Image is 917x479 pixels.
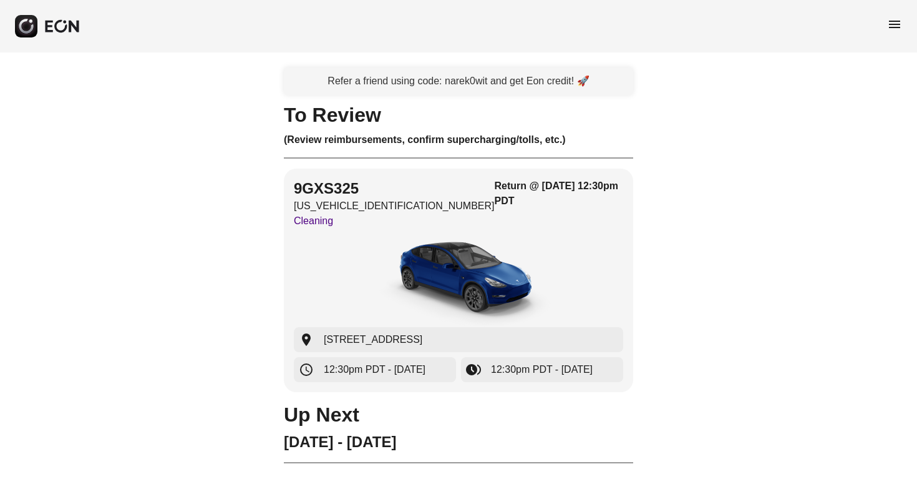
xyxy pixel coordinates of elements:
span: schedule [299,362,314,377]
p: Cleaning [294,214,495,229]
h2: 9GXS325 [294,179,495,199]
h3: Return @ [DATE] 12:30pm PDT [495,179,623,209]
p: [US_VEHICLE_IDENTIFICATION_NUMBER] [294,199,495,214]
span: location_on [299,332,314,347]
h1: Up Next [284,407,633,422]
span: browse_gallery [466,362,481,377]
h2: [DATE] - [DATE] [284,432,633,452]
h1: To Review [284,107,633,122]
img: car [365,234,552,327]
span: 12:30pm PDT - [DATE] [324,362,425,377]
span: 12:30pm PDT - [DATE] [491,362,593,377]
h3: (Review reimbursements, confirm supercharging/tolls, etc.) [284,132,633,147]
a: Refer a friend using code: narek0wit and get Eon credit! 🚀 [284,67,633,95]
button: 9GXS325[US_VEHICLE_IDENTIFICATION_NUMBER]CleaningReturn @ [DATE] 12:30pm PDTcar[STREET_ADDRESS]12... [284,169,633,392]
span: [STREET_ADDRESS] [324,332,422,347]
span: menu [887,17,902,32]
